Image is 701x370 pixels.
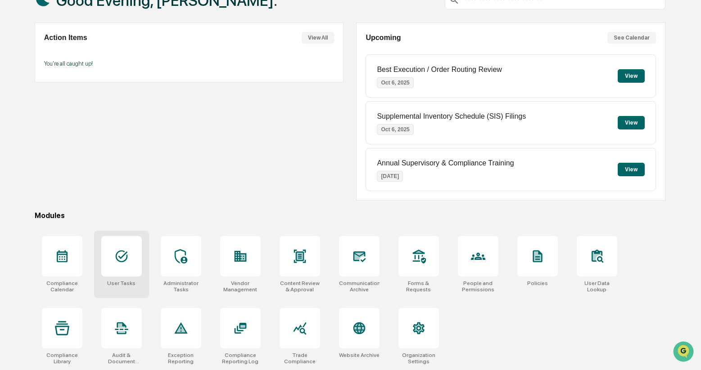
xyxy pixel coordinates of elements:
[618,163,645,176] button: View
[527,280,548,286] div: Policies
[161,280,201,293] div: Administrator Tasks
[19,69,35,85] img: 8933085812038_c878075ebb4cc5468115_72.jpg
[63,223,109,230] a: Powered byPylon
[5,180,62,196] a: 🖐️Preclearance
[280,352,320,365] div: Trade Compliance
[9,100,60,107] div: Past conversations
[9,138,23,152] img: Jack Rasmussen
[377,171,403,182] p: [DATE]
[140,98,164,109] button: See all
[161,352,201,365] div: Exception Reporting
[18,201,57,210] span: Data Lookup
[366,34,401,42] h2: Upcoming
[607,32,656,44] button: See Calendar
[153,71,164,82] button: Start new chat
[9,185,16,192] div: 🖐️
[28,122,73,129] span: [PERSON_NAME]
[220,352,261,365] div: Compliance Reporting Log
[458,280,498,293] div: People and Permissions
[9,114,23,128] img: Steven Moralez
[618,69,645,83] button: View
[44,60,335,67] p: You're all caught up!
[220,280,261,293] div: Vendor Management
[18,184,58,193] span: Preclearance
[339,280,380,293] div: Communications Archive
[618,116,645,129] button: View
[44,34,87,42] h2: Action Items
[339,352,380,358] div: Website Archive
[80,122,105,129] span: 12:59 PM
[398,280,439,293] div: Forms & Requests
[101,352,142,365] div: Audit & Document Logs
[398,352,439,365] div: Organization Settings
[672,340,696,365] iframe: Open customer support
[9,19,164,33] p: How can we help?
[377,66,502,74] p: Best Execution / Order Routing Review
[41,78,127,85] div: We're offline, we'll be back soon
[107,280,136,286] div: User Tasks
[42,352,82,365] div: Compliance Library
[9,202,16,209] div: 🔎
[5,197,60,214] a: 🔎Data Lookup
[74,184,112,193] span: Attestations
[90,223,109,230] span: Pylon
[62,180,115,196] a: 🗄️Attestations
[41,69,148,78] div: Start new chat
[42,280,82,293] div: Compliance Calendar
[80,147,98,154] span: [DATE]
[280,280,320,293] div: Content Review & Approval
[377,77,413,88] p: Oct 6, 2025
[75,122,78,129] span: •
[302,32,334,44] button: View All
[9,69,25,85] img: 1746055101610-c473b297-6a78-478c-a979-82029cc54cd1
[18,147,25,154] img: 1746055101610-c473b297-6a78-478c-a979-82029cc54cd1
[65,185,72,192] div: 🗄️
[75,147,78,154] span: •
[377,112,526,120] p: Supplemental Inventory Schedule (SIS) Filings
[28,147,73,154] span: [PERSON_NAME]
[577,280,617,293] div: User Data Lookup
[35,211,665,220] div: Modules
[377,159,514,167] p: Annual Supervisory & Compliance Training
[377,124,413,135] p: Oct 6, 2025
